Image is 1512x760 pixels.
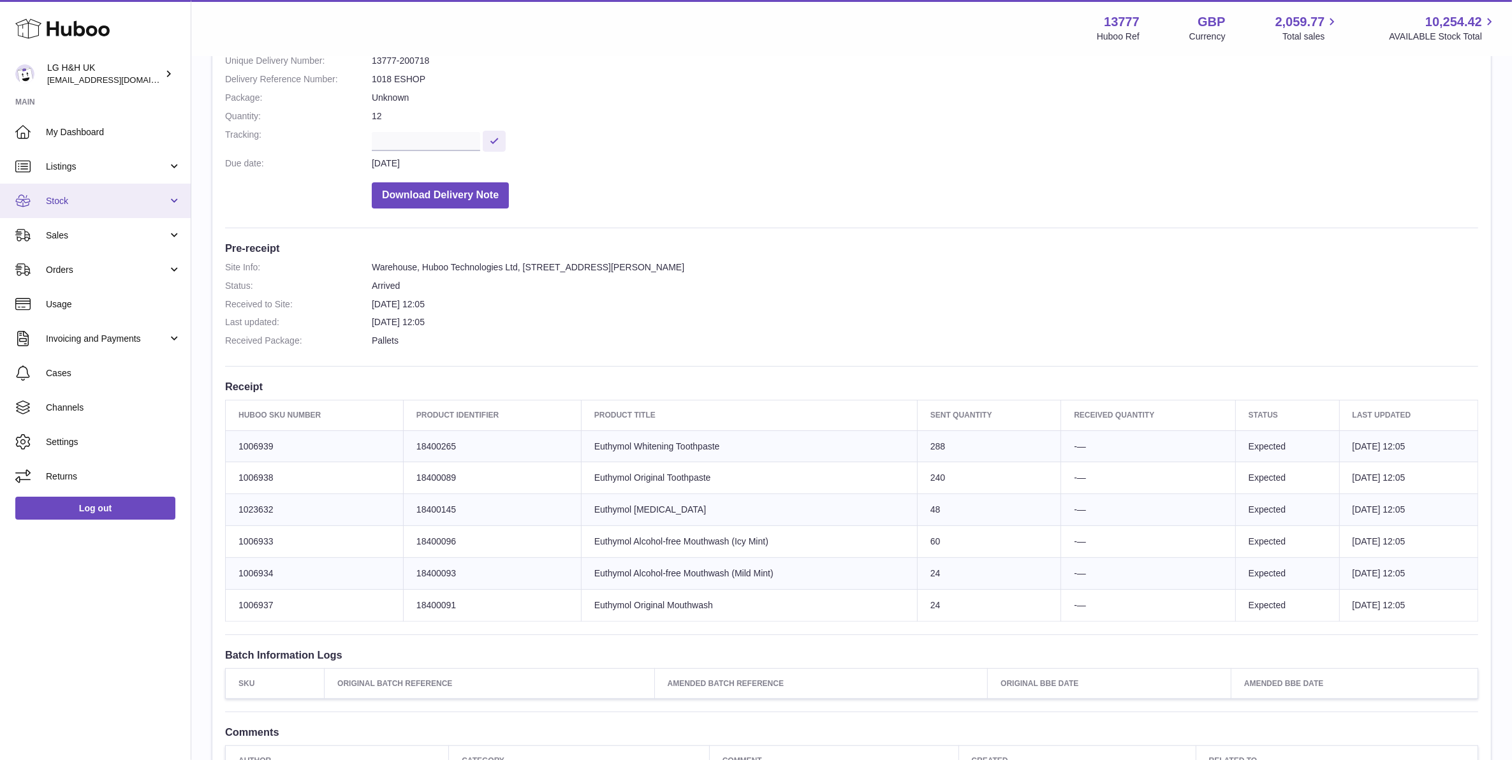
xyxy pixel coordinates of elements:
span: [EMAIL_ADDRESS][DOMAIN_NAME] [47,75,187,85]
td: 24 [917,589,1061,621]
span: 2,059.77 [1275,13,1325,31]
td: Euthymol Original Toothpaste [581,462,917,494]
h3: Receipt [225,379,1478,393]
td: Euthymol Whitening Toothpaste [581,430,917,462]
td: Expected [1235,462,1339,494]
td: -— [1061,589,1235,621]
strong: 13777 [1104,13,1140,31]
dt: Due date: [225,157,372,170]
th: Last updated [1339,400,1478,430]
div: LG H&H UK [47,62,162,86]
td: 18400096 [403,526,581,558]
dt: Unique Delivery Number: [225,55,372,67]
a: 10,254.42 AVAILABLE Stock Total [1389,13,1497,43]
td: 24 [917,558,1061,590]
td: 1006933 [226,526,404,558]
td: 1006937 [226,589,404,621]
a: 2,059.77 Total sales [1275,13,1340,43]
th: Original Batch Reference [325,668,654,698]
dt: Site Info: [225,261,372,274]
td: Euthymol Alcohol-free Mouthwash (Icy Mint) [581,526,917,558]
td: 60 [917,526,1061,558]
span: Cases [46,367,181,379]
td: 18400145 [403,494,581,526]
td: -— [1061,462,1235,494]
td: 18400091 [403,589,581,621]
td: Expected [1235,589,1339,621]
td: [DATE] 12:05 [1339,462,1478,494]
span: Total sales [1282,31,1339,43]
dd: Pallets [372,335,1478,347]
dt: Tracking: [225,129,372,151]
th: Huboo SKU Number [226,400,404,430]
td: -— [1061,526,1235,558]
h3: Batch Information Logs [225,648,1478,662]
a: Log out [15,497,175,520]
span: Orders [46,264,168,276]
td: 18400093 [403,558,581,590]
td: -— [1061,494,1235,526]
td: 18400265 [403,430,581,462]
th: Product title [581,400,917,430]
td: 1023632 [226,494,404,526]
td: 1006939 [226,430,404,462]
td: [DATE] 12:05 [1339,558,1478,590]
dd: [DATE] 12:05 [372,316,1478,328]
td: 288 [917,430,1061,462]
span: Channels [46,402,181,414]
dd: [DATE] 12:05 [372,298,1478,311]
td: Expected [1235,494,1339,526]
dd: 1018 ESHOP [372,73,1478,85]
div: Currency [1189,31,1226,43]
dd: Unknown [372,92,1478,104]
dd: Warehouse, Huboo Technologies Ltd, [STREET_ADDRESS][PERSON_NAME] [372,261,1478,274]
th: Received Quantity [1061,400,1235,430]
th: Original BBE Date [988,668,1231,698]
dd: 12 [372,110,1478,122]
dd: Arrived [372,280,1478,292]
span: AVAILABLE Stock Total [1389,31,1497,43]
td: Expected [1235,430,1339,462]
td: -— [1061,558,1235,590]
span: Settings [46,436,181,448]
h3: Pre-receipt [225,241,1478,255]
dd: [DATE] [372,157,1478,170]
span: Invoicing and Payments [46,333,168,345]
td: Expected [1235,558,1339,590]
img: veechen@lghnh.co.uk [15,64,34,84]
span: Returns [46,471,181,483]
td: [DATE] 12:05 [1339,494,1478,526]
th: Product Identifier [403,400,581,430]
span: My Dashboard [46,126,181,138]
td: [DATE] 12:05 [1339,526,1478,558]
dt: Received Package: [225,335,372,347]
dt: Last updated: [225,316,372,328]
td: -— [1061,430,1235,462]
dt: Delivery Reference Number: [225,73,372,85]
span: Stock [46,195,168,207]
th: SKU [226,668,325,698]
td: 1006938 [226,462,404,494]
dt: Received to Site: [225,298,372,311]
td: Euthymol [MEDICAL_DATA] [581,494,917,526]
dt: Package: [225,92,372,104]
th: Amended Batch Reference [654,668,988,698]
button: Download Delivery Note [372,182,509,208]
dt: Status: [225,280,372,292]
th: Sent Quantity [917,400,1061,430]
th: Status [1235,400,1339,430]
td: Expected [1235,526,1339,558]
span: 10,254.42 [1425,13,1482,31]
td: Euthymol Alcohol-free Mouthwash (Mild Mint) [581,558,917,590]
dd: 13777-200718 [372,55,1478,67]
td: [DATE] 12:05 [1339,589,1478,621]
dt: Quantity: [225,110,372,122]
td: Euthymol Original Mouthwash [581,589,917,621]
th: Amended BBE Date [1231,668,1478,698]
td: 18400089 [403,462,581,494]
td: [DATE] 12:05 [1339,430,1478,462]
td: 1006934 [226,558,404,590]
div: Huboo Ref [1097,31,1140,43]
span: Usage [46,298,181,311]
span: Listings [46,161,168,173]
